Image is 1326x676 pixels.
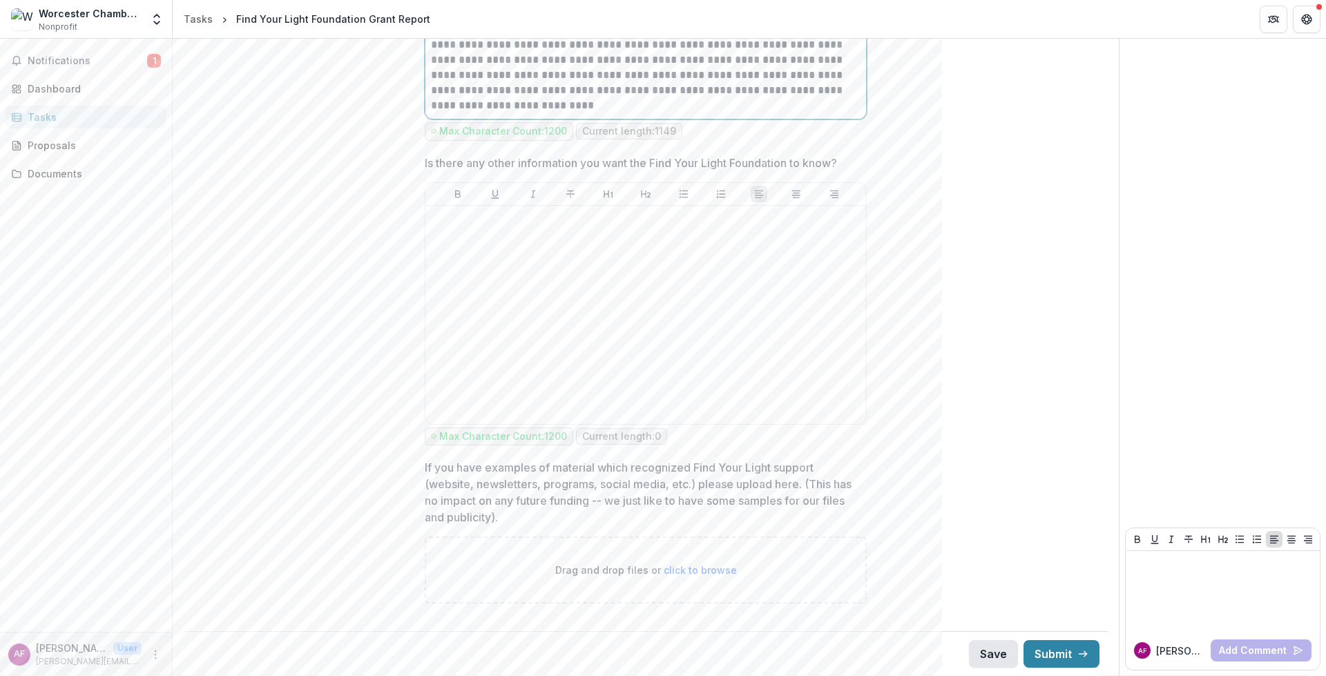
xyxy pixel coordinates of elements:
[600,186,617,202] button: Heading 1
[1138,648,1147,655] div: Ariana Falk
[6,50,166,72] button: Notifications1
[11,8,33,30] img: Worcester Chamber Music Society, Inc.
[751,186,767,202] button: Align Left
[439,126,567,137] p: Max Character Count: 1200
[664,564,737,576] span: click to browse
[184,12,213,26] div: Tasks
[969,640,1018,668] button: Save
[178,9,218,29] a: Tasks
[826,186,843,202] button: Align Right
[1198,531,1214,548] button: Heading 1
[28,81,155,96] div: Dashboard
[425,155,837,171] p: Is there any other information you want the Find Your Light Foundation to know?
[450,186,466,202] button: Bold
[147,54,161,68] span: 1
[39,21,77,33] span: Nonprofit
[1129,531,1146,548] button: Bold
[236,12,430,26] div: Find Your Light Foundation Grant Report
[425,459,858,525] p: If you have examples of material which recognized Find Your Light support (website, newsletters, ...
[1146,531,1163,548] button: Underline
[1231,531,1248,548] button: Bullet List
[1260,6,1287,33] button: Partners
[1215,531,1231,548] button: Heading 2
[28,110,155,124] div: Tasks
[1283,531,1300,548] button: Align Center
[28,166,155,181] div: Documents
[675,186,692,202] button: Bullet List
[1266,531,1282,548] button: Align Left
[28,138,155,153] div: Proposals
[28,55,147,67] span: Notifications
[36,655,142,668] p: [PERSON_NAME][EMAIL_ADDRESS][DOMAIN_NAME]
[6,106,166,128] a: Tasks
[582,431,661,443] p: Current length: 0
[525,186,541,202] button: Italicize
[713,186,729,202] button: Ordered List
[147,6,166,33] button: Open entity switcher
[637,186,654,202] button: Heading 2
[1156,644,1205,658] p: [PERSON_NAME]
[1024,640,1099,668] button: Submit
[147,646,164,663] button: More
[113,642,142,655] p: User
[788,186,805,202] button: Align Center
[1163,531,1180,548] button: Italicize
[439,431,567,443] p: Max Character Count: 1200
[178,9,436,29] nav: breadcrumb
[1249,531,1265,548] button: Ordered List
[1300,531,1316,548] button: Align Right
[562,186,579,202] button: Strike
[1293,6,1320,33] button: Get Help
[1180,531,1197,548] button: Strike
[582,126,676,137] p: Current length: 1149
[14,650,25,659] div: Ariana Falk
[6,162,166,185] a: Documents
[487,186,503,202] button: Underline
[555,563,737,577] p: Drag and drop files or
[6,134,166,157] a: Proposals
[1211,639,1311,661] button: Add Comment
[6,77,166,100] a: Dashboard
[36,641,108,655] p: [PERSON_NAME]
[39,6,142,21] div: Worcester Chamber Music Society, Inc.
